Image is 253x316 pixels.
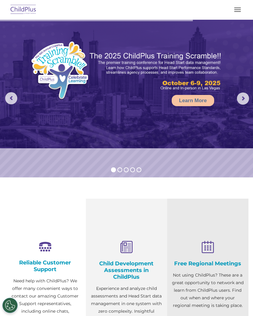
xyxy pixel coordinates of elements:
[172,95,214,106] a: Learn More
[172,260,244,267] h4: Free Regional Meetings
[9,3,38,17] img: ChildPlus by Procare Solutions
[172,271,244,309] p: Not using ChildPlus? These are a great opportunity to network and learn from ChildPlus users. Fin...
[9,259,81,273] h4: Reliable Customer Support
[90,260,163,280] h4: Child Development Assessments in ChildPlus
[2,298,18,313] button: Cookies Settings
